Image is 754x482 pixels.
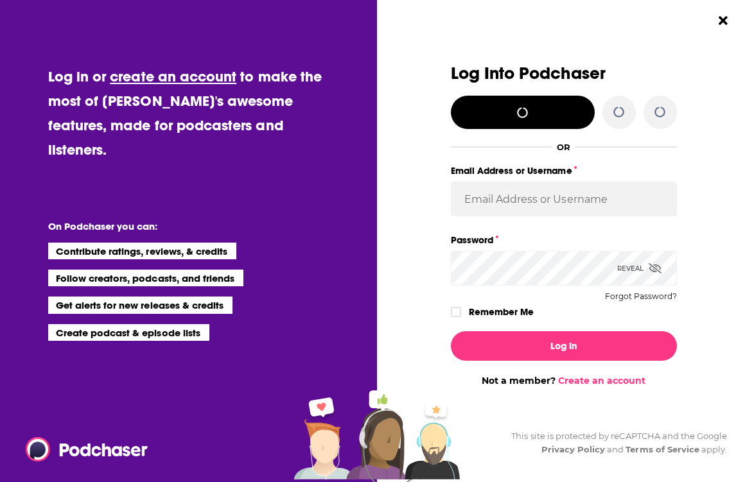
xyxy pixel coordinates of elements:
[48,324,209,341] li: Create podcast & episode lists
[48,220,305,232] li: On Podchaser you can:
[501,429,727,456] div: This site is protected by reCAPTCHA and the Google and apply.
[617,251,662,286] div: Reveal
[25,437,148,461] img: Podchaser - Follow, Share and Rate Podcasts
[451,162,677,179] label: Email Address or Username
[469,304,534,320] label: Remember Me
[25,437,138,461] a: Podchaser - Follow, Share and Rate Podcasts
[541,444,606,454] a: Privacy Policy
[626,444,699,454] a: Terms of Service
[605,292,677,301] button: Forgot Password?
[558,375,645,386] a: Create an account
[48,243,237,259] li: Contribute ratings, reviews, & credits
[557,142,570,152] div: OR
[711,8,735,33] button: Close Button
[48,297,232,313] li: Get alerts for new releases & credits
[48,270,244,286] li: Follow creators, podcasts, and friends
[451,331,677,361] button: Log In
[451,375,677,386] div: Not a member?
[451,232,677,248] label: Password
[451,64,677,83] h3: Log Into Podchaser
[110,67,236,85] a: create an account
[451,182,677,216] input: Email Address or Username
